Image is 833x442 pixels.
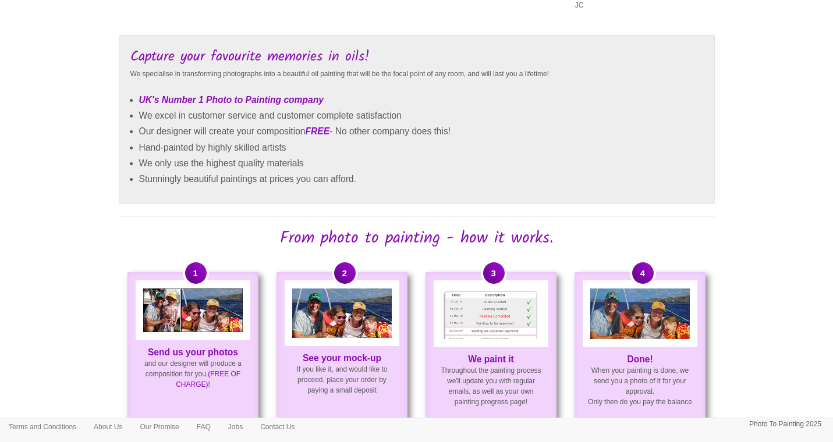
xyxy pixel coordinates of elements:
[188,418,219,436] a: FAQ
[148,347,238,357] strong: Send us your photos
[176,370,240,388] span: (FREE OF CHARGE)!
[139,155,703,171] li: We only use the highest quality materials
[85,418,131,436] a: About Us
[129,347,257,390] p: and our designer will produce a composition for you,
[441,288,540,339] img: Painting Progress
[427,354,555,407] p: Throughout the painting process we'll update you with regular emails, as well as your own paintin...
[590,288,689,339] img: Finished Painting
[130,49,703,65] h3: Capture your favourite memories in oils!
[468,354,514,364] strong: We paint it
[749,418,821,430] p: Photo To Painting 2025
[303,353,381,363] strong: See your mock-up
[139,108,703,123] li: We excel in customer service and customer complete satisfaction
[139,95,324,105] em: UK's Number 1 Photo to Painting company
[334,262,356,284] span: 2
[306,126,330,136] em: FREE
[143,288,242,332] img: Original Photo
[292,288,391,338] img: Mock-up
[139,171,703,187] li: Stunningly beautiful paintings at prices you can afford.
[131,418,187,436] a: Our Promise
[483,262,505,284] span: 3
[632,262,654,284] span: 4
[130,68,703,80] p: We specialise in transforming photographs into a beautiful oil painting that will be the focal po...
[251,418,303,436] a: Contact Us
[219,418,251,436] a: Jobs
[185,262,207,284] span: 1
[139,123,703,139] li: Our designer will create your composition - No other company does this!
[627,354,653,364] strong: Done!
[576,354,704,407] p: When your painting is done, we send you a photo of it for your approval. Only then do you pay the...
[278,353,406,395] p: If you like it, and would like to proceed, place your order by paying a small deposit
[139,140,703,155] li: Hand-painted by highly skilled artists
[119,230,715,248] h2: From photo to painting - how it works.
[110,21,724,35] iframe: Customer reviews powered by Trustpilot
